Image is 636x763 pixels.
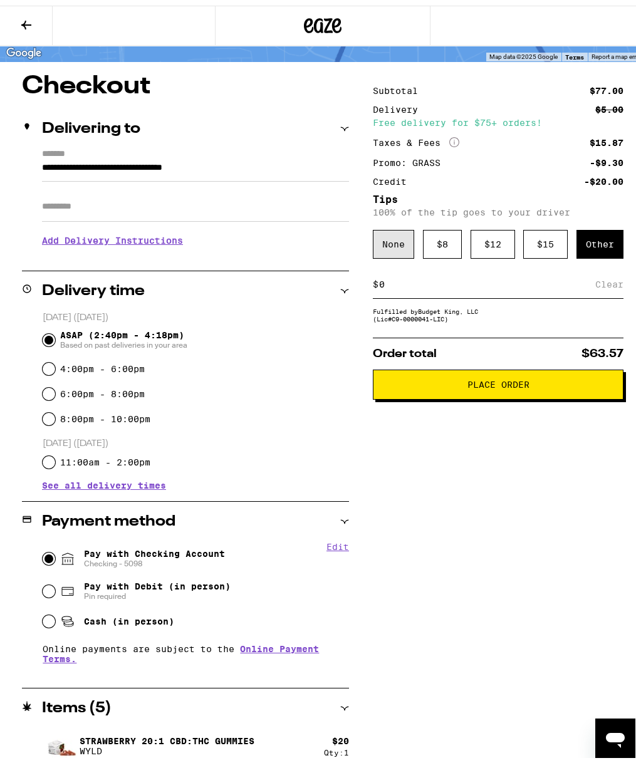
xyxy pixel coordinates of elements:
[565,48,584,55] a: Terms
[332,730,349,740] div: $ 20
[584,172,623,180] div: -$20.00
[43,432,349,444] p: [DATE] ([DATE])
[590,81,623,90] div: $77.00
[84,543,225,563] span: Pay with Checking Account
[576,224,623,253] div: Other
[489,48,558,54] span: Map data ©2025 Google
[373,189,623,199] h5: Tips
[423,224,462,253] div: $ 8
[373,172,415,180] div: Credit
[43,638,319,658] a: Online Payment Terms.
[3,39,44,56] img: Google
[373,81,427,90] div: Subtotal
[373,100,427,108] div: Delivery
[595,100,623,108] div: $5.00
[22,68,349,93] h1: Checkout
[590,153,623,162] div: -$9.30
[42,249,349,259] p: We'll contact you at [PHONE_NUMBER] when we arrive
[523,224,568,253] div: $ 15
[595,265,623,293] div: Clear
[373,364,623,394] button: Place Order
[42,278,145,293] h2: Delivery time
[42,509,175,524] h2: Payment method
[42,695,112,710] h2: Items ( 5 )
[42,723,77,758] img: Strawberry 20:1 CBD:THC Gummies
[373,343,437,354] span: Order total
[43,638,349,658] p: Online payments are subject to the
[60,335,187,345] span: Based on past deliveries in your area
[42,116,140,131] h2: Delivering to
[595,713,635,753] iframe: Button to launch messaging window
[467,375,529,383] span: Place Order
[373,302,623,317] div: Fulfilled by Budget King, LLC (Lic# C9-0000041-LIC )
[80,730,254,740] p: Strawberry 20:1 CBD:THC Gummies
[42,221,349,249] h3: Add Delivery Instructions
[43,306,349,318] p: [DATE] ([DATE])
[471,224,515,253] div: $ 12
[60,408,150,418] label: 8:00pm - 10:00pm
[590,133,623,142] div: $15.87
[373,113,623,122] div: Free delivery for $75+ orders!
[373,265,378,293] div: $
[84,611,174,621] span: Cash (in person)
[373,202,623,212] p: 100% of the tip goes to your driver
[373,132,459,143] div: Taxes & Fees
[373,153,449,162] div: Promo: GRASS
[80,740,254,750] p: WYLD
[84,586,231,596] span: Pin required
[3,39,44,56] a: Open this area in Google Maps (opens a new window)
[324,743,349,751] div: Qty: 1
[60,358,145,368] label: 4:00pm - 6:00pm
[84,553,225,563] span: Checking - 5098
[60,324,187,345] span: ASAP (2:40pm - 4:18pm)
[373,224,414,253] div: None
[60,452,150,462] label: 11:00am - 2:00pm
[60,383,145,393] label: 6:00pm - 8:00pm
[326,536,349,546] button: Edit
[378,273,595,284] input: 0
[42,475,166,484] button: See all delivery times
[84,576,231,586] span: Pay with Debit (in person)
[581,343,623,354] span: $63.57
